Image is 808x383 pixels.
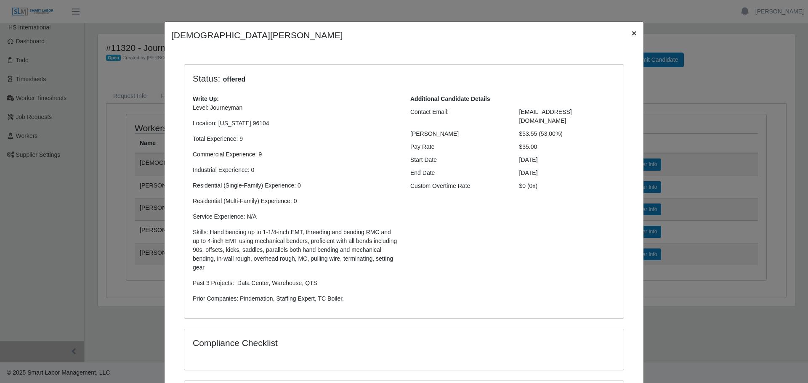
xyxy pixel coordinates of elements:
[513,129,622,138] div: $53.55 (53.00%)
[410,95,490,102] b: Additional Candidate Details
[193,294,398,303] p: Prior Companies: Pindernation, Staffing Expert, TC Boiler,
[193,279,398,288] p: Past 3 Projects: Data Center, Warehouse, QTS
[404,108,513,125] div: Contact Email:
[193,103,398,112] p: Level: Journeyman
[404,143,513,151] div: Pay Rate
[404,129,513,138] div: [PERSON_NAME]
[193,95,219,102] b: Write Up:
[171,29,343,42] h4: [DEMOGRAPHIC_DATA][PERSON_NAME]
[193,197,398,206] p: Residential (Multi-Family) Experience: 0
[625,22,643,44] button: Close
[193,338,470,348] h4: Compliance Checklist
[193,166,398,174] p: Industrial Experience: 0
[193,119,398,128] p: Location: [US_STATE] 96104
[519,182,538,189] span: $0 (0x)
[519,169,538,176] span: [DATE]
[632,28,637,38] span: ×
[193,150,398,159] p: Commercial Experience: 9
[193,212,398,221] p: Service Experience: N/A
[193,135,398,143] p: Total Experience: 9
[513,156,622,164] div: [DATE]
[404,156,513,164] div: Start Date
[404,169,513,177] div: End Date
[513,143,622,151] div: $35.00
[193,228,398,272] p: Skills: Hand bending up to 1-1/4-inch EMT, threading and bending RMC and up to 4-inch EMT using m...
[519,108,572,124] span: [EMAIL_ADDRESS][DOMAIN_NAME]
[220,74,248,85] span: offered
[404,182,513,190] div: Custom Overtime Rate
[193,73,507,85] h4: Status:
[193,181,398,190] p: Residential (Single-Family) Experience: 0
